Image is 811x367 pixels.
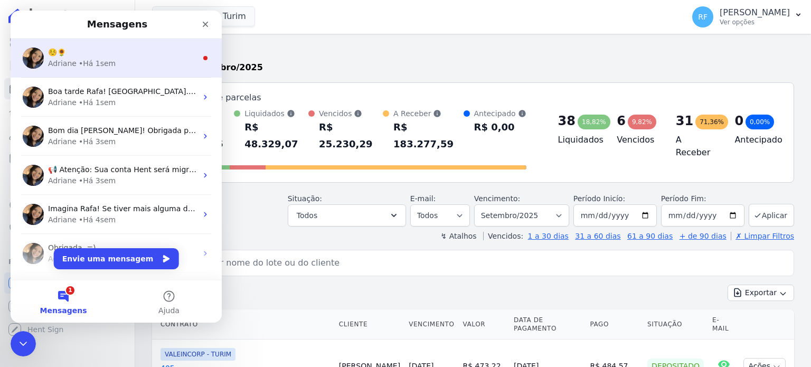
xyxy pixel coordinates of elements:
[8,256,126,268] div: Plataformas
[4,194,130,215] a: Crédito
[288,194,322,203] label: Situação:
[684,2,811,32] button: RF [PERSON_NAME] Ver opções
[410,194,436,203] label: E-mail:
[12,154,33,175] img: Profile image for Adriane
[43,238,168,259] button: Envie uma mensagem
[4,125,130,146] a: Clientes
[627,232,673,240] a: 61 a 90 dias
[11,331,36,356] iframe: Intercom live chat
[440,232,476,240] label: ↯ Atalhos
[37,77,192,85] span: Boa tarde Rafa! [GEOGRAPHIC_DATA]. = )
[68,165,105,176] div: • Há 3sem
[4,101,130,123] a: Lotes
[152,42,794,61] h2: Parcelas
[586,309,643,340] th: Pago
[676,134,718,159] h4: A Receber
[734,112,743,129] div: 0
[695,115,728,129] div: 71,36%
[11,11,222,323] iframe: Intercom live chat
[12,37,33,58] img: Profile image for Adriane
[37,204,66,215] div: Adriane
[335,309,404,340] th: Cliente
[12,115,33,136] img: Profile image for Adriane
[106,270,211,312] button: Ajuda
[288,204,406,227] button: Todos
[643,309,708,340] th: Situação
[297,209,317,222] span: Todos
[393,108,463,119] div: A Receber
[746,115,774,129] div: 0,00%
[190,62,263,72] strong: Setembro/2025
[749,204,794,227] button: Aplicar
[30,296,77,304] span: Mensagens
[319,119,383,153] div: R$ 25.230,29
[4,148,130,169] a: Minha Carteira
[4,218,130,239] a: Negativação
[68,87,105,98] div: • Há 1sem
[244,119,308,153] div: R$ 48.329,07
[68,204,105,215] div: • Há 4sem
[731,232,794,240] a: ✗ Limpar Filtros
[734,134,777,146] h4: Antecipado
[12,76,33,97] img: Profile image for Adriane
[661,193,744,204] label: Período Fim:
[37,87,66,98] div: Adriane
[676,112,693,129] div: 31
[37,233,86,241] span: Obrigada. =)
[558,134,600,146] h4: Liquidados
[720,7,790,18] p: [PERSON_NAME]
[558,112,576,129] div: 38
[4,272,130,294] a: Recebíveis
[4,296,130,317] a: Conta Hent
[148,296,169,304] span: Ajuda
[617,112,626,129] div: 6
[404,309,458,340] th: Vencimento
[37,37,55,46] span: ☺️🌻
[698,13,708,21] span: RF
[37,243,66,254] div: Adriane
[161,348,235,361] span: VALEINCORP - TURIM
[483,232,523,240] label: Vencidos:
[37,165,66,176] div: Adriane
[152,309,335,340] th: Contrato
[37,116,231,124] span: Bom dia [PERSON_NAME]! Obrigada por informar. ; )
[4,171,130,192] a: Transferências
[68,48,105,59] div: • Há 1sem
[244,108,308,119] div: Liquidados
[37,194,287,202] span: Imagina Rafa! Se tiver mais alguma dúvida, estou à disposição. = )
[319,108,383,119] div: Vencidos
[37,126,66,137] div: Adriane
[12,193,33,214] img: Profile image for Adriane
[578,115,610,129] div: 18,82%
[474,108,526,119] div: Antecipado
[528,232,569,240] a: 1 a 30 dias
[393,119,463,153] div: R$ 183.277,59
[459,309,510,340] th: Valor
[4,78,130,99] a: Parcelas
[708,309,739,340] th: E-mail
[172,252,789,274] input: Buscar por nome do lote ou do cliente
[573,194,625,203] label: Período Inicío:
[720,18,790,26] p: Ver opções
[68,126,105,137] div: • Há 3sem
[4,32,130,53] a: Visão Geral
[4,55,130,76] a: Contratos
[12,232,33,253] img: Profile image for Adriane
[728,285,794,301] button: Exportar
[37,48,66,59] div: Adriane
[628,115,656,129] div: 9,82%
[617,134,659,146] h4: Vencidos
[474,119,526,136] div: R$ 0,00
[575,232,620,240] a: 31 a 60 dias
[152,6,255,26] button: Valeincorp Turim
[474,194,520,203] label: Vencimento:
[510,309,586,340] th: Data de Pagamento
[680,232,727,240] a: + de 90 dias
